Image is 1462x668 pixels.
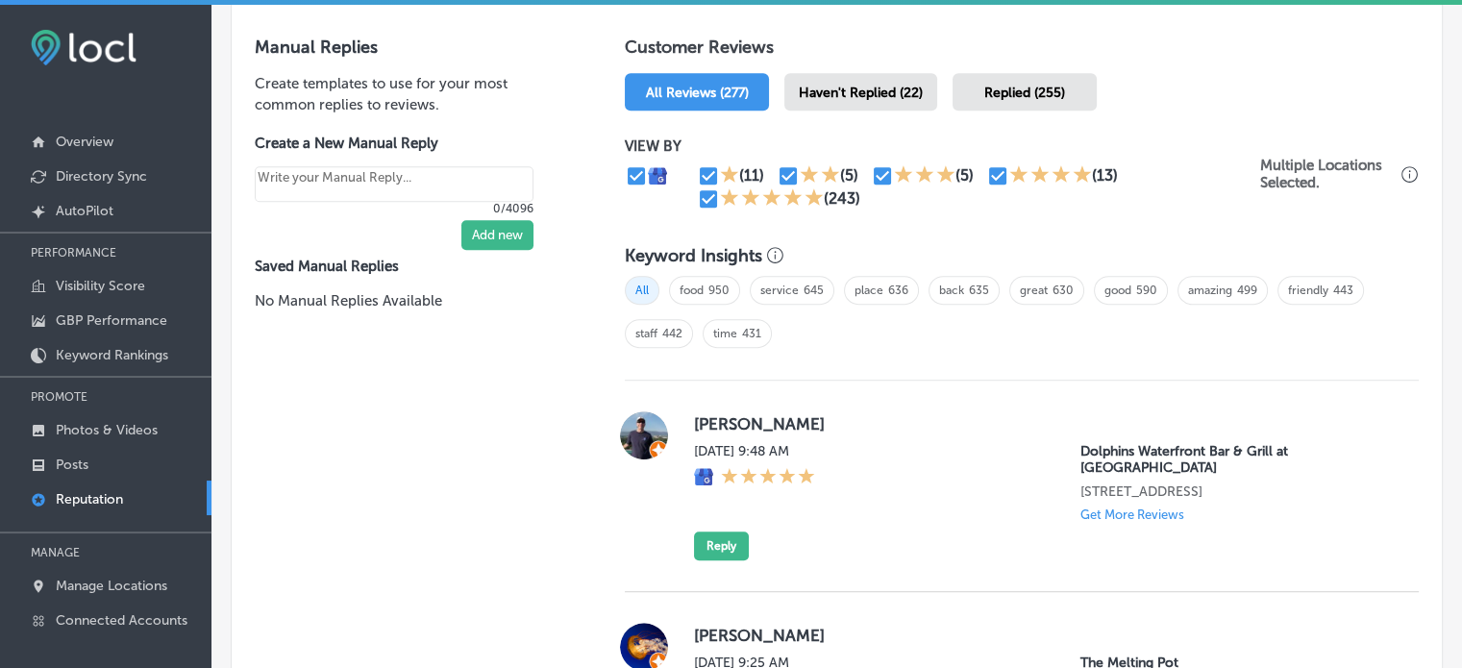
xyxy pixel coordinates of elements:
[625,137,1260,155] p: VIEW BY
[1080,507,1184,522] p: Get More Reviews
[1080,443,1388,476] p: Dolphins Waterfront Bar & Grill at Cape Crossing
[56,347,168,363] p: Keyword Rankings
[56,457,88,473] p: Posts
[694,414,1388,433] label: [PERSON_NAME]
[635,327,657,340] a: staff
[56,491,123,507] p: Reputation
[894,164,955,187] div: 3 Stars
[255,73,563,115] p: Create templates to use for your most common replies to reviews.
[800,164,840,187] div: 2 Stars
[1333,284,1353,297] a: 443
[840,166,858,185] div: (5)
[31,30,136,65] img: fda3e92497d09a02dc62c9cd864e3231.png
[939,284,964,297] a: back
[1104,284,1131,297] a: good
[742,327,761,340] a: 431
[56,312,167,329] p: GBP Performance
[804,284,824,297] a: 645
[625,37,1419,65] h1: Customer Reviews
[56,134,113,150] p: Overview
[721,467,815,488] div: 5 Stars
[625,245,762,266] h3: Keyword Insights
[255,290,563,311] p: No Manual Replies Available
[255,135,533,152] label: Create a New Manual Reply
[1288,284,1328,297] a: friendly
[56,612,187,629] p: Connected Accounts
[694,443,815,459] label: [DATE] 9:48 AM
[1020,284,1048,297] a: great
[969,284,989,297] a: 635
[625,276,659,305] span: All
[255,202,533,215] p: 0/4096
[56,578,167,594] p: Manage Locations
[461,220,533,250] button: Add new
[1009,164,1092,187] div: 4 Stars
[713,327,737,340] a: time
[56,168,147,185] p: Directory Sync
[1136,284,1157,297] a: 590
[855,284,883,297] a: place
[255,37,563,58] h3: Manual Replies
[646,85,749,101] span: All Reviews (277)
[708,284,730,297] a: 950
[720,164,739,187] div: 1 Star
[1080,483,1388,500] p: 310 Lagoon Way
[1237,284,1257,297] a: 499
[760,284,799,297] a: service
[56,203,113,219] p: AutoPilot
[694,532,749,560] button: Reply
[56,422,158,438] p: Photos & Videos
[955,166,974,185] div: (5)
[824,189,860,208] div: (243)
[1092,166,1118,185] div: (13)
[720,187,824,210] div: 5 Stars
[680,284,704,297] a: food
[56,278,145,294] p: Visibility Score
[1188,284,1232,297] a: amazing
[888,284,908,297] a: 636
[1260,157,1397,191] p: Multiple Locations Selected.
[799,85,923,101] span: Haven't Replied (22)
[662,327,682,340] a: 442
[739,166,764,185] div: (11)
[984,85,1065,101] span: Replied (255)
[694,626,1388,645] label: [PERSON_NAME]
[255,166,533,203] textarea: Create your Quick Reply
[255,258,563,275] label: Saved Manual Replies
[1053,284,1074,297] a: 630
